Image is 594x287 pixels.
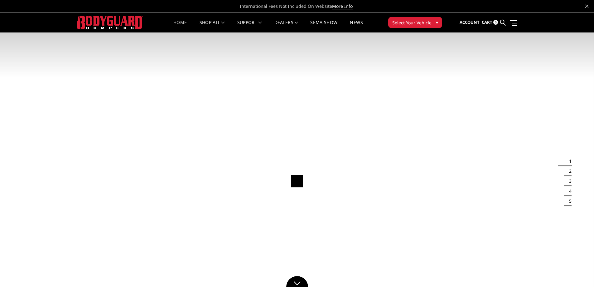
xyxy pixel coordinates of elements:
a: News [350,20,363,32]
button: 5 of 5 [565,196,572,206]
button: 3 of 5 [565,176,572,186]
span: Account [460,19,480,25]
button: 4 of 5 [565,186,572,196]
span: Cart [482,19,492,25]
a: Click to Down [286,276,308,287]
span: ▾ [436,19,438,26]
a: SEMA Show [310,20,337,32]
a: Dealers [274,20,298,32]
a: shop all [200,20,225,32]
button: 1 of 5 [565,156,572,166]
a: Home [173,20,187,32]
span: 0 [493,20,498,25]
button: 2 of 5 [565,166,572,176]
a: Account [460,14,480,31]
a: Support [237,20,262,32]
button: Select Your Vehicle [388,17,442,28]
img: BODYGUARD BUMPERS [77,16,143,29]
a: Cart 0 [482,14,498,31]
a: More Info [332,3,353,9]
span: Select Your Vehicle [392,19,432,26]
